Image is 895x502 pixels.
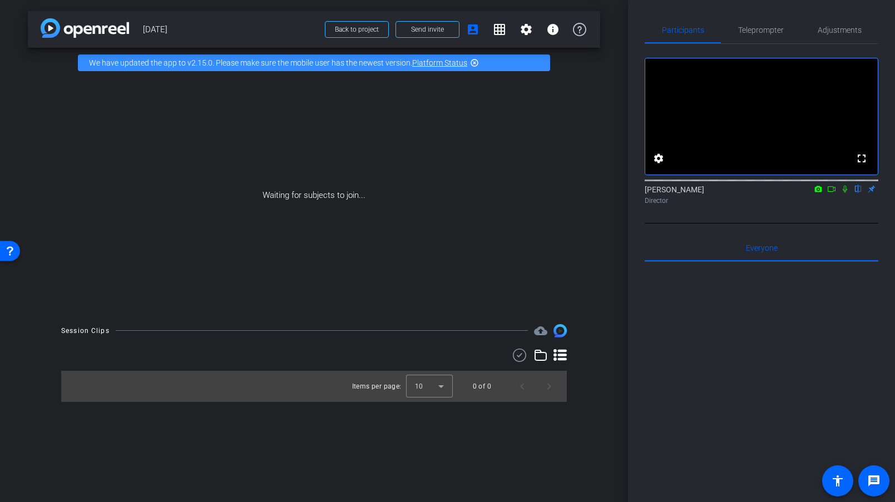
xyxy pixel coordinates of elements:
a: Platform Status [412,58,467,67]
span: Destinations for your clips [534,324,547,337]
span: Adjustments [818,26,862,34]
button: Previous page [509,373,536,400]
mat-icon: settings [520,23,533,36]
mat-icon: message [867,474,881,488]
mat-icon: cloud_upload [534,324,547,337]
div: Director [645,196,878,206]
div: Waiting for subjects to join... [28,78,600,313]
img: app-logo [41,18,129,38]
span: Send invite [411,25,444,34]
mat-icon: fullscreen [855,152,868,165]
span: Participants [662,26,704,34]
mat-icon: account_box [466,23,479,36]
div: Items per page: [352,381,402,392]
span: Everyone [746,244,778,252]
button: Back to project [325,21,389,38]
mat-icon: accessibility [831,474,844,488]
span: [DATE] [143,18,318,41]
div: Session Clips [61,325,110,336]
div: We have updated the app to v2.15.0. Please make sure the mobile user has the newest version. [78,54,550,71]
span: Teleprompter [738,26,784,34]
img: Session clips [553,324,567,337]
button: Next page [536,373,562,400]
div: 0 of 0 [473,381,491,392]
span: Back to project [335,26,379,33]
mat-icon: flip [852,183,865,193]
mat-icon: grid_on [493,23,506,36]
div: [PERSON_NAME] [645,184,878,206]
button: Send invite [395,21,459,38]
mat-icon: highlight_off [470,58,479,67]
mat-icon: settings [652,152,665,165]
mat-icon: info [546,23,560,36]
